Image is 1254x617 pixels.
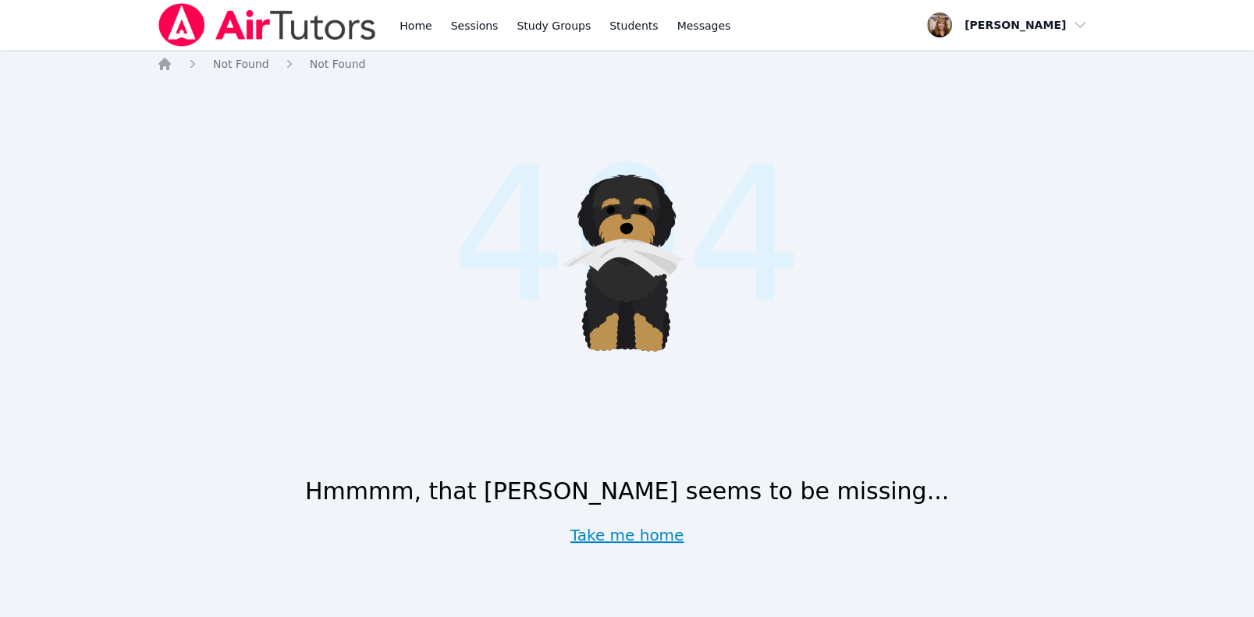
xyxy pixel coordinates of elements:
[677,18,731,34] span: Messages
[310,58,366,70] span: Not Found
[157,3,378,47] img: Air Tutors
[305,477,949,505] h1: Hmmmm, that [PERSON_NAME] seems to be missing...
[213,56,269,72] a: Not Found
[157,56,1097,72] nav: Breadcrumb
[310,56,366,72] a: Not Found
[213,58,269,70] span: Not Found
[450,98,804,375] span: 404
[570,524,684,546] a: Take me home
